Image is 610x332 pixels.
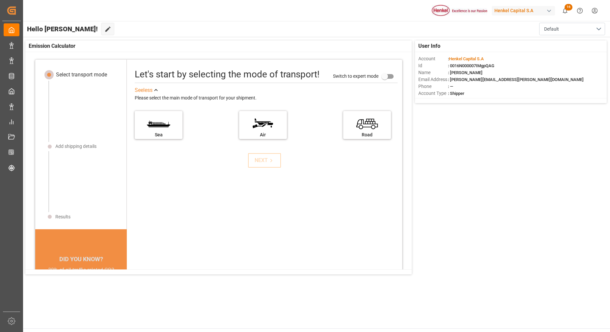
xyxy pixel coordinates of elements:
span: : [448,56,484,61]
span: : [PERSON_NAME][EMAIL_ADDRESS][PERSON_NAME][DOMAIN_NAME] [448,77,584,82]
div: Henkel Capital S.A [492,6,555,15]
div: Road [347,131,388,138]
span: : Shipper [448,91,464,96]
button: show 16 new notifications [558,3,572,18]
button: Help Center [572,3,587,18]
div: See less [135,86,152,94]
span: Email Address [418,76,448,83]
span: Account [418,55,448,62]
span: Henkel Capital S.A [449,56,484,61]
span: Default [544,26,559,33]
div: Select transport mode [56,71,107,79]
span: Emission Calculator [29,42,75,50]
span: 16 [565,4,572,11]
div: Sea [138,131,179,138]
span: Phone [418,83,448,90]
div: DID YOU KNOW? [35,252,127,266]
span: Name [418,69,448,76]
button: Henkel Capital S.A [492,4,558,17]
div: 30% of all traffic-related CO2 emissions are caused by fuel combustion (International Transport F... [43,266,119,298]
div: Add shipping details [55,143,97,150]
button: next slide / item [118,266,127,306]
div: NEXT [255,156,275,164]
div: Air [242,131,284,138]
span: Account Type [418,90,448,97]
div: Results [55,213,70,220]
span: Hello [PERSON_NAME]! [27,23,98,35]
div: Please select the main mode of transport for your shipment. [135,94,398,102]
span: : [PERSON_NAME] [448,70,483,75]
div: Let's start by selecting the mode of transport! [135,68,319,81]
span: Switch to expert mode [333,73,378,78]
button: previous slide / item [35,266,44,306]
button: open menu [539,23,605,35]
span: : 0016N000007IMgpQAG [448,63,494,68]
span: Id [418,62,448,69]
button: NEXT [248,153,281,168]
span: : — [448,84,453,89]
span: User Info [418,42,440,50]
img: Henkel%20logo.jpg_1689854090.jpg [432,5,487,16]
